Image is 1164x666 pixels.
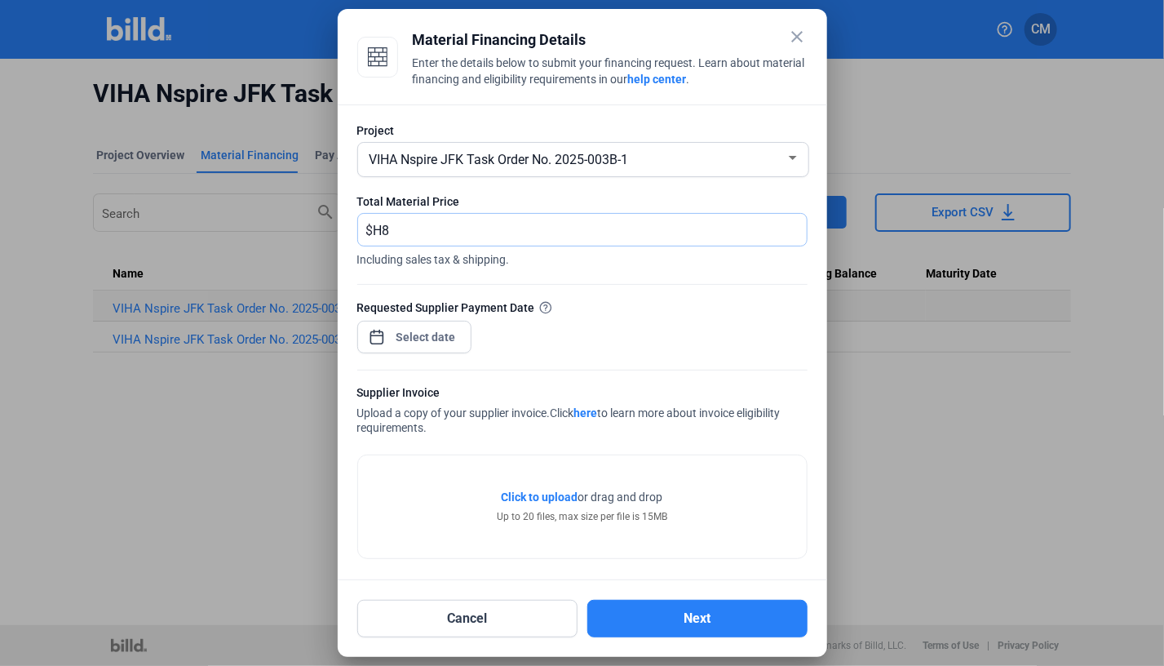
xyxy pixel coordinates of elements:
div: Requested Supplier Payment Date [357,299,808,316]
button: Open calendar [369,321,385,337]
span: Including sales tax & shipping. [357,246,808,268]
div: Upload a copy of your supplier invoice. [357,384,808,438]
span: Click to upload [502,491,578,504]
a: here [574,406,598,420]
div: Project [357,122,808,139]
div: Material Financing Details [413,29,808,51]
div: Enter the details below to submit your financing request. Learn about material financing and elig... [413,55,808,91]
div: Total Material Price [357,193,808,210]
span: $ [358,214,374,241]
span: or drag and drop [578,489,663,505]
mat-icon: close [788,27,808,47]
a: help center [628,73,687,86]
span: Click to learn more about invoice eligibility requirements. [357,406,781,434]
span: . [687,73,690,86]
button: Next [587,600,808,637]
input: Select date [392,327,462,347]
input: 0.00 [374,214,807,246]
div: Supplier Invoice [357,384,808,405]
span: VIHA Nspire JFK Task Order No. 2025-003B-1 [370,152,629,167]
div: Up to 20 files, max size per file is 15MB [497,509,667,524]
button: Cancel [357,600,578,637]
